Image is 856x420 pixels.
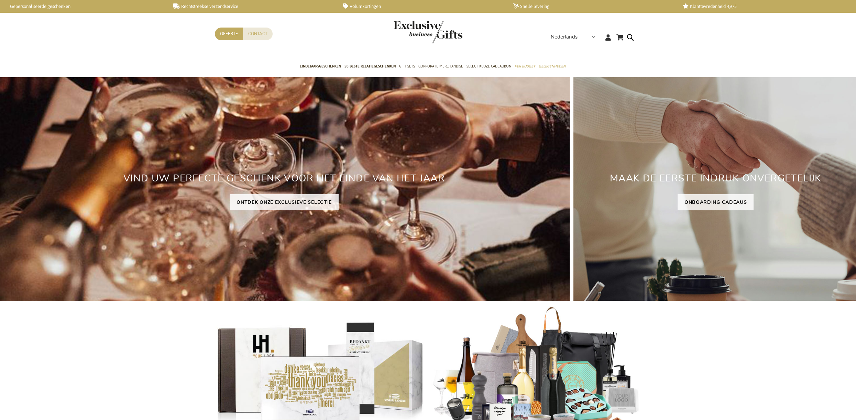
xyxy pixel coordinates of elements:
[173,3,332,9] a: Rechtstreekse verzendservice
[683,3,842,9] a: Klanttevredenheid 4,6/5
[515,58,535,75] a: Per Budget
[394,21,428,43] a: store logo
[513,3,672,9] a: Snelle levering
[399,58,415,75] a: Gift Sets
[343,3,502,9] a: Volumkortingen
[394,21,462,43] img: Exclusive Business gifts logo
[300,63,341,70] span: Eindejaarsgeschenken
[399,63,415,70] span: Gift Sets
[230,194,339,210] a: ONTDEK ONZE EXCLUSIEVE SELECTIE
[551,33,578,41] span: Nederlands
[515,63,535,70] span: Per Budget
[243,28,273,40] a: Contact
[418,63,463,70] span: Corporate Merchandise
[344,58,396,75] a: 50 beste relatiegeschenken
[300,58,341,75] a: Eindejaarsgeschenken
[678,194,754,210] a: ONBOARDING CADEAUS
[539,63,566,70] span: Gelegenheden
[467,63,511,70] span: Select Keuze Cadeaubon
[215,28,243,40] a: Offerte
[539,58,566,75] a: Gelegenheden
[3,3,162,9] a: Gepersonaliseerde geschenken
[467,58,511,75] a: Select Keuze Cadeaubon
[418,58,463,75] a: Corporate Merchandise
[344,63,396,70] span: 50 beste relatiegeschenken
